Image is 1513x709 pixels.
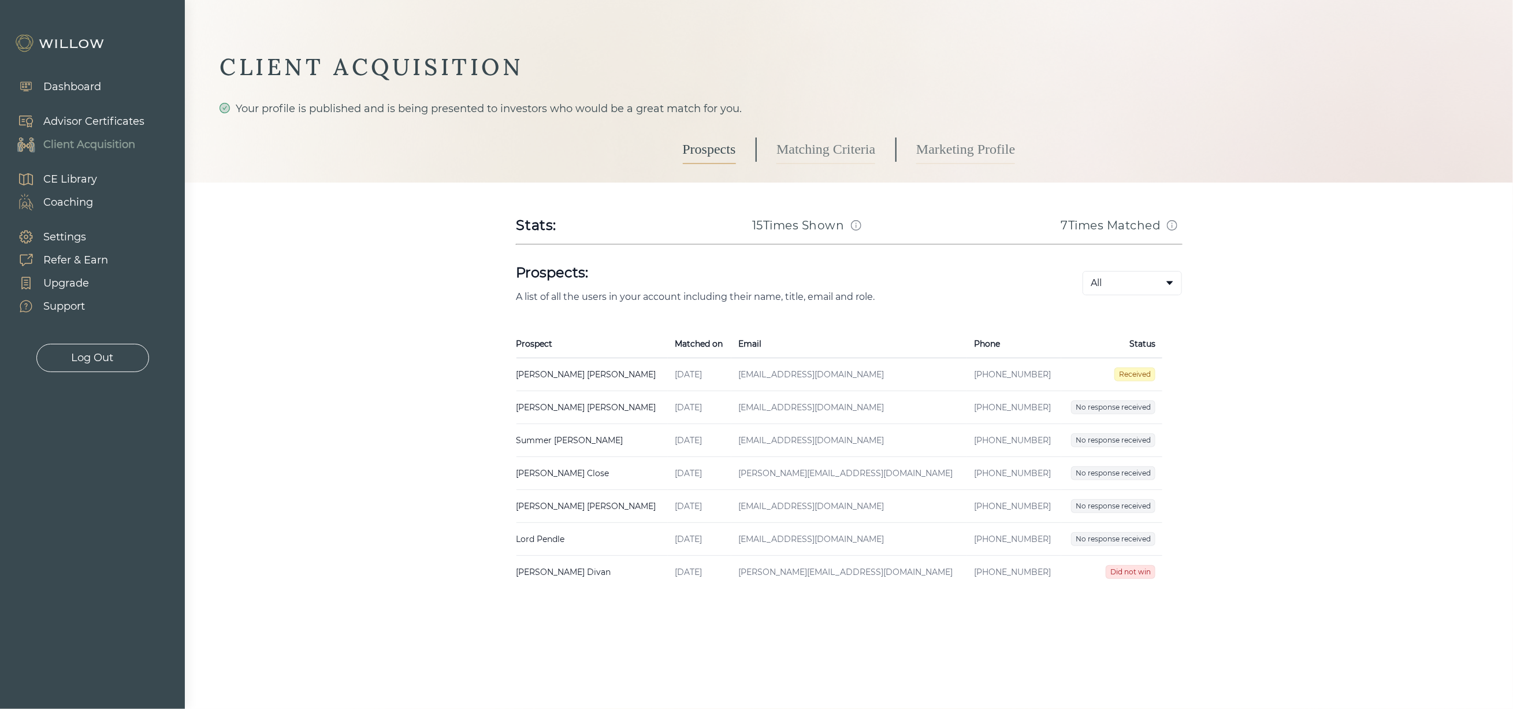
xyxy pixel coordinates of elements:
div: Your profile is published and is being presented to investors who would be a great match for you. [220,101,1478,117]
a: Refer & Earn [6,248,108,272]
td: [EMAIL_ADDRESS][DOMAIN_NAME] [731,490,967,523]
a: Settings [6,225,108,248]
a: Advisor Certificates [6,110,144,133]
td: [DATE] [668,523,732,556]
td: [PHONE_NUMBER] [967,523,1061,556]
td: [PHONE_NUMBER] [967,556,1061,589]
h3: 7 Times Matched [1061,217,1161,233]
p: A list of all the users in your account including their name, title, email and role. [516,291,1046,302]
div: Stats: [516,216,557,235]
td: [DATE] [668,424,732,457]
a: Client Acquisition [6,133,144,156]
div: Client Acquisition [43,137,135,153]
td: [PERSON_NAME] [PERSON_NAME] [516,358,668,391]
td: [DATE] [668,358,732,391]
th: Phone [967,330,1061,358]
a: Coaching [6,191,97,214]
div: Advisor Certificates [43,114,144,129]
div: Upgrade [43,276,89,291]
td: [PHONE_NUMBER] [967,424,1061,457]
a: Prospects [683,135,736,164]
td: [PERSON_NAME][EMAIL_ADDRESS][DOMAIN_NAME] [731,556,967,589]
span: caret-down [1165,279,1174,288]
td: [EMAIL_ADDRESS][DOMAIN_NAME] [731,391,967,424]
td: [PHONE_NUMBER] [967,457,1061,490]
div: CLIENT ACQUISITION [220,52,1478,82]
td: [PHONE_NUMBER] [967,391,1061,424]
td: Summer [PERSON_NAME] [516,424,668,457]
span: Did not win [1106,565,1155,579]
a: Dashboard [6,75,101,98]
th: Status [1061,330,1163,358]
th: Matched on [668,330,732,358]
td: [EMAIL_ADDRESS][DOMAIN_NAME] [731,424,967,457]
td: [PERSON_NAME] [PERSON_NAME] [516,391,668,424]
a: Matching Criteria [776,135,875,164]
td: [DATE] [668,490,732,523]
th: Prospect [516,330,668,358]
td: [PERSON_NAME] [PERSON_NAME] [516,490,668,523]
span: No response received [1071,499,1155,513]
button: Match info [847,216,865,235]
a: Upgrade [6,272,108,295]
span: No response received [1071,466,1155,480]
td: Lord Pendle [516,523,668,556]
span: info-circle [1167,220,1177,231]
td: [PERSON_NAME][EMAIL_ADDRESS][DOMAIN_NAME] [731,457,967,490]
div: Settings [43,229,86,245]
span: All [1091,276,1102,290]
span: info-circle [851,220,861,231]
th: Email [731,330,967,358]
div: Refer & Earn [43,253,108,268]
td: [EMAIL_ADDRESS][DOMAIN_NAME] [731,358,967,391]
td: [PERSON_NAME] Close [516,457,668,490]
button: Match info [1163,216,1181,235]
span: No response received [1071,400,1155,414]
img: Willow [14,34,107,53]
div: Dashboard [43,79,101,95]
td: [EMAIL_ADDRESS][DOMAIN_NAME] [731,523,967,556]
span: Received [1114,368,1155,381]
h3: 15 Times Shown [752,217,845,233]
a: CE Library [6,168,97,191]
td: [DATE] [668,457,732,490]
div: Support [43,299,85,314]
span: check-circle [220,103,230,113]
a: Marketing Profile [916,135,1015,164]
div: Coaching [43,195,93,210]
div: Log Out [72,350,114,366]
div: CE Library [43,172,97,187]
td: [DATE] [668,556,732,589]
span: No response received [1071,532,1155,546]
span: No response received [1071,433,1155,447]
td: [PERSON_NAME] Divan [516,556,668,589]
h1: Prospects: [516,263,1046,282]
td: [DATE] [668,391,732,424]
td: [PHONE_NUMBER] [967,358,1061,391]
td: [PHONE_NUMBER] [967,490,1061,523]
